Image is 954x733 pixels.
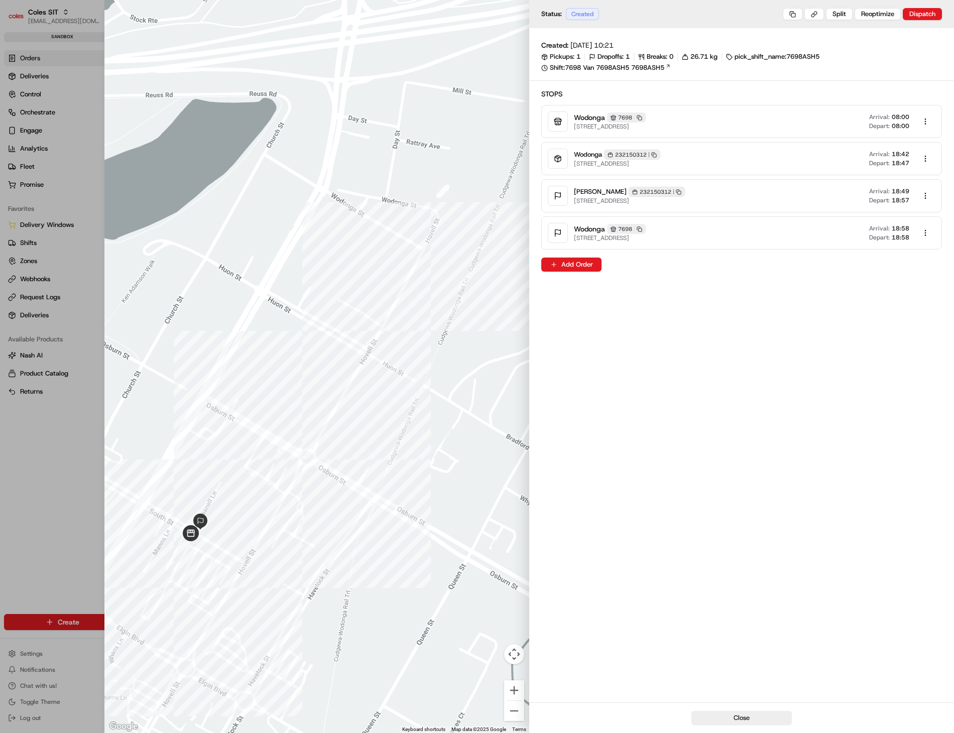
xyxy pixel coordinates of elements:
button: Zoom in [504,680,524,700]
span: Depart: [869,122,890,130]
span: [STREET_ADDRESS] [574,197,685,205]
span: 18:49 [892,187,909,195]
span: Pickups: [550,52,574,61]
span: 1 [576,52,580,61]
span: Breaks: [647,52,667,61]
div: route_start-rte_2JDjHDMBdVwntpjUxtrgFp [179,521,203,545]
button: Start new chat [171,99,183,111]
span: Knowledge Base [20,146,77,156]
span: Arrival: [869,187,890,195]
span: Pylon [100,170,122,178]
div: Created [566,8,599,20]
span: 18:58 [892,233,909,241]
div: Start new chat [34,96,165,106]
span: Map data ©2025 Google [451,726,506,732]
span: Dropoffs: [598,52,624,61]
span: Wodonga [574,112,605,123]
div: route_end-rte_2JDjHDMBdVwntpjUxtrgFp [188,510,212,534]
div: 💻 [85,147,93,155]
button: Dispatch [903,8,942,20]
div: Status: [541,8,602,20]
div: 232150312 [629,187,685,197]
span: 18:47 [892,159,909,167]
div: 📗 [10,147,18,155]
span: [STREET_ADDRESS] [574,234,646,242]
span: 0 [669,52,673,61]
div: 232150312 [604,150,660,160]
span: Created: [541,40,568,50]
span: Wodonga [574,224,605,234]
button: Close [691,711,792,725]
span: 18:57 [892,196,909,204]
span: [STREET_ADDRESS] [574,123,646,131]
input: Got a question? Start typing here... [26,65,181,75]
button: Keyboard shortcuts [402,726,445,733]
h2: Stops [541,89,942,99]
a: Powered byPylon [71,170,122,178]
img: Google [107,720,140,733]
span: [PERSON_NAME] [574,187,627,196]
span: Arrival: [869,150,890,158]
span: 18:42 [892,150,909,158]
span: Arrival: [869,224,890,232]
a: Shift:7698 Van 7698ASH5 7698ASH5 [541,63,942,72]
img: Nash [10,10,30,30]
span: 1 [626,52,630,61]
span: Arrival: [869,113,890,121]
a: Open this area in Google Maps (opens a new window) [107,720,140,733]
button: Map camera controls [504,644,524,664]
div: 7698 [607,224,646,234]
span: [DATE] 10:21 [570,40,614,50]
div: waypoint-rte_2JDjHDMBdVwntpjUxtrgFp [432,181,453,202]
span: [STREET_ADDRESS] [574,160,660,168]
span: Depart: [869,233,890,241]
span: Depart: [869,196,890,204]
span: API Documentation [95,146,161,156]
button: Add Order [541,258,602,272]
p: Welcome 👋 [10,40,183,56]
img: 1736555255976-a54dd68f-1ca7-489b-9aae-adbdc363a1c4 [10,96,28,114]
span: 08:00 [892,122,909,130]
span: 08:00 [892,113,909,121]
div: We're available if you need us! [34,106,127,114]
span: Depart: [869,159,890,167]
span: 18:58 [892,224,909,232]
a: 📗Knowledge Base [6,142,81,160]
span: 26.71 kg [690,52,718,61]
button: Zoom out [504,701,524,721]
a: 💻API Documentation [81,142,165,160]
div: pick_shift_name:7698ASH5 [726,52,819,61]
span: Wodonga [574,150,602,159]
div: 7698 [607,112,646,123]
button: Reoptimize [855,8,901,20]
button: Split [826,8,853,20]
a: Terms (opens in new tab) [512,726,526,732]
